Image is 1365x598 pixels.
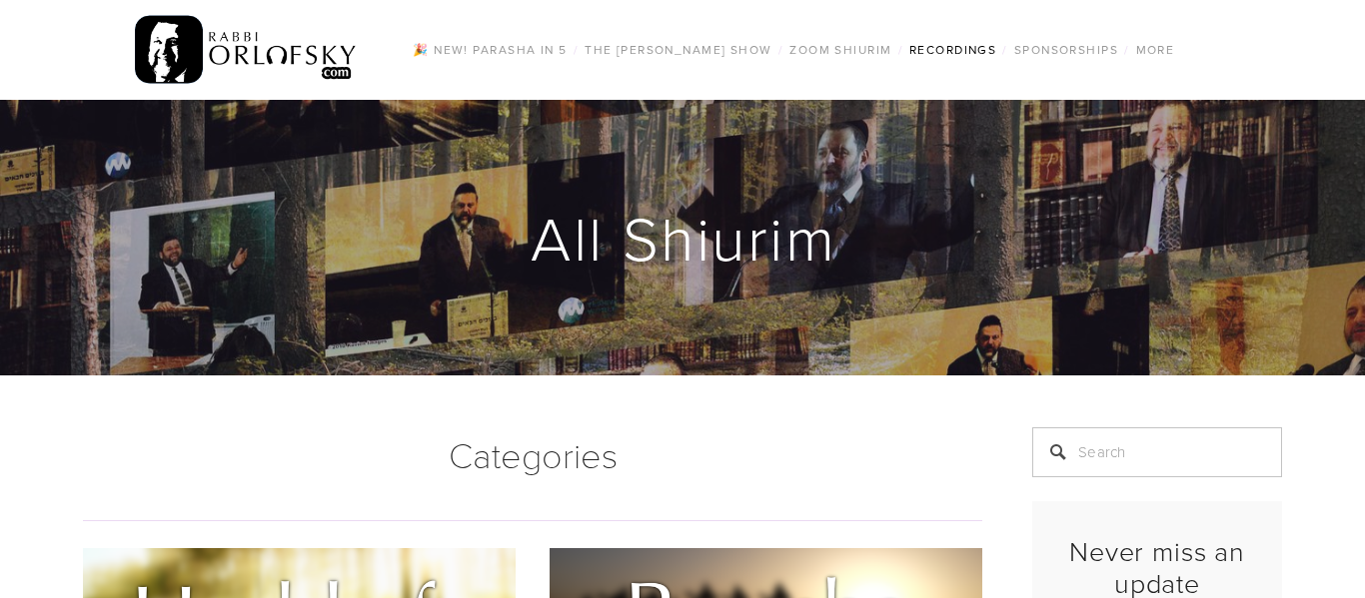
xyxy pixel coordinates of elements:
a: More [1130,37,1181,63]
span: / [574,41,579,58]
a: 🎉 NEW! Parasha in 5 [407,37,573,63]
a: Sponsorships [1008,37,1124,63]
a: The [PERSON_NAME] Show [579,37,778,63]
span: / [1124,41,1129,58]
a: Recordings [903,37,1002,63]
input: Search [1032,427,1282,477]
img: RabbiOrlofsky.com [135,11,358,89]
h1: Categories [83,427,982,481]
span: / [1002,41,1007,58]
h1: All Shiurim [83,206,1284,270]
span: / [778,41,783,58]
a: Zoom Shiurim [783,37,897,63]
span: / [898,41,903,58]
